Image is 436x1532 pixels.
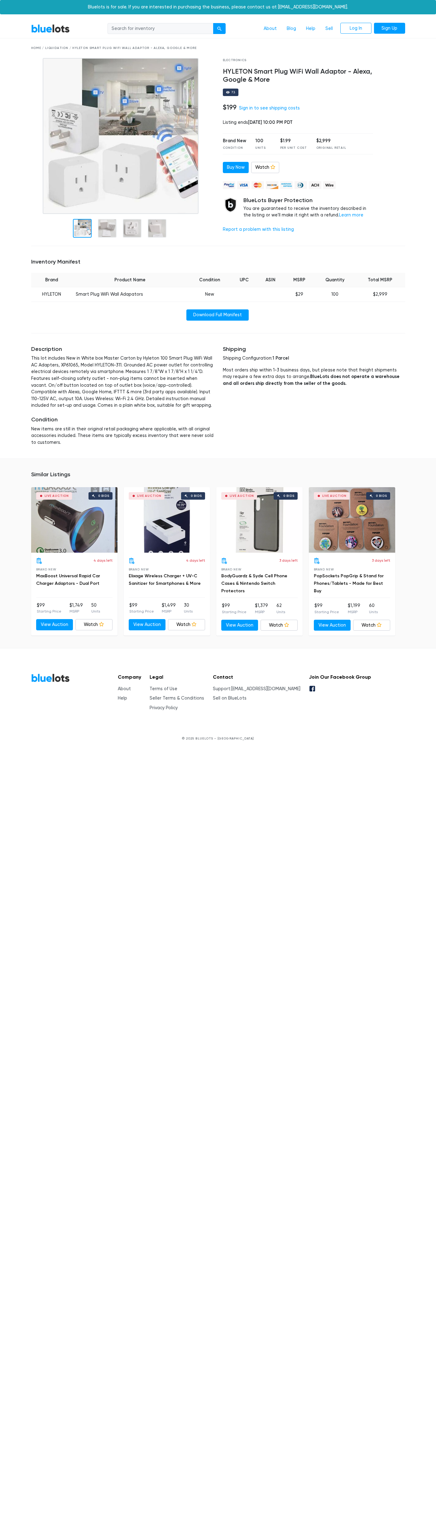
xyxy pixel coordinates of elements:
[280,181,293,189] img: american_express-ae2a9f97a040b4b41f6397f7637041a5861d5f99d0716c09922aba4e24c8547d.png
[284,273,314,287] th: MSRP
[314,602,339,615] li: $99
[223,374,400,386] strong: BlueLots does not operate a warehouse and all orders ship directly from the seller of the goods.
[309,181,321,189] img: ach-b7992fed28a4f97f893c574229be66187b9afb3f1a8d16a4691d3d3140a8ab00.png
[223,119,373,126] div: Listing ends
[223,367,405,387] p: Most orders ship within 1-3 business days, but please note that freight shipments may require a f...
[266,181,278,189] img: discover-82be18ecfda2d062aad2762c1ca80e2d36a4073d45c9e0ffae68cd515fbd3d32.png
[118,696,127,701] a: Help
[348,602,360,615] li: $1,199
[118,686,131,691] a: About
[162,608,176,614] p: MSRP
[188,273,232,287] th: Condition
[184,608,193,614] p: Units
[124,487,210,553] a: Live Auction 0 bids
[223,68,373,84] h4: HYLETON Smart Plug WiFi Wall Adaptor - Alexa, Google & More
[216,487,303,553] a: Live Auction 0 bids
[221,573,287,594] a: BodyGuardz & Syde Cell Phone Cases & Nintendo Switch Protectors
[213,674,300,680] h5: Contact
[186,309,249,321] a: Download Full Manifest
[188,287,232,302] td: New
[374,23,405,34] a: Sign Up
[162,602,176,614] li: $1,499
[339,212,363,218] a: Learn more
[309,674,371,680] h5: Join Our Facebook Group
[314,568,334,571] span: Brand New
[279,558,298,563] p: 3 days left
[314,273,355,287] th: Quantity
[93,558,113,563] p: 4 days left
[213,686,300,692] li: Support:
[280,138,307,144] div: $1.99
[353,620,390,631] a: Watch
[223,138,246,144] div: Brand New
[251,162,279,173] a: Watch
[168,619,205,630] a: Watch
[355,273,405,287] th: Total MSRP
[284,287,314,302] td: $29
[243,197,373,204] h5: BlueLots Buyer Protection
[223,181,235,189] img: paypal_credit-80455e56f6e1299e8d57f40c0dcee7b8cd4ae79b9eccbfc37e2480457ba36de9.png
[223,355,405,362] p: Shipping Configuration:
[223,346,405,353] h5: Shipping
[316,138,346,144] div: $2,999
[320,23,338,35] a: Sell
[31,487,117,553] a: Live Auction 0 bids
[108,23,213,34] input: Search for inventory
[348,609,360,615] p: MSRP
[372,558,390,563] p: 3 days left
[221,620,258,631] a: View Auction
[129,573,201,586] a: Elixage Wireless Charger + UV-C Sanitizer for Smartphones & More
[31,259,405,265] h5: Inventory Manifest
[223,162,249,173] a: Buy Now
[150,696,204,701] a: Seller Terms & Conditions
[282,23,301,35] a: Blog
[276,602,285,615] li: 62
[369,602,378,615] li: 60
[237,181,250,189] img: visa-79caf175f036a155110d1892330093d4c38f53c55c9ec9e2c3a54a56571784bb.png
[257,273,284,287] th: ASIN
[191,494,202,497] div: 0 bids
[222,602,247,615] li: $99
[314,609,339,615] p: Starting Price
[239,105,300,111] a: Sign in to see shipping costs
[72,273,188,287] th: Product Name
[69,602,83,614] li: $1,749
[31,736,405,741] p: © 2025 BLUELOTS • [GEOGRAPHIC_DATA]
[232,273,257,287] th: UPC
[322,494,347,497] div: Live Auction
[272,355,289,361] span: 1 Parcel
[255,146,271,150] div: Units
[255,138,271,144] div: 100
[118,674,141,680] h5: Company
[276,609,285,615] p: Units
[231,91,236,94] div: 73
[31,416,213,423] h5: Condition
[150,674,204,680] h5: Legal
[248,119,293,125] span: [DATE] 10:00 PM PDT
[221,568,242,571] span: Brand New
[31,426,213,446] p: New items are still in their original retail packaging where applicable, with all original access...
[186,558,205,563] p: 4 days left
[309,487,395,553] a: Live Auction 0 bids
[280,146,307,150] div: Per Unit Cost
[376,494,387,497] div: 0 bids
[137,494,162,497] div: Live Auction
[314,573,384,594] a: PopSockets PopGrip & Stand for Phones/Tablets - Made for Best Buy
[129,568,149,571] span: Brand New
[43,58,199,214] img: 1368784f-f254-4a49-a751-9d5a87a8a858-1756938087.jpg
[31,273,72,287] th: Brand
[69,608,83,614] p: MSRP
[31,287,72,302] td: HYLETON
[91,602,100,614] li: 50
[259,23,282,35] a: About
[184,602,193,614] li: 30
[223,58,373,63] div: Electronics
[231,686,300,691] a: [EMAIL_ADDRESS][DOMAIN_NAME]
[230,494,254,497] div: Live Auction
[31,24,70,33] a: BlueLots
[223,146,246,150] div: Condition
[223,103,237,111] h4: $199
[129,619,166,630] a: View Auction
[37,608,61,614] p: Starting Price
[340,23,371,34] a: Log In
